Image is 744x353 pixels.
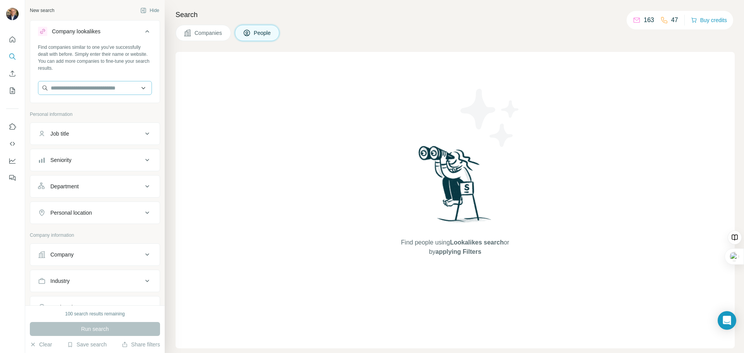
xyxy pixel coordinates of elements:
button: Use Surfe API [6,137,19,151]
span: applying Filters [436,248,481,255]
button: Enrich CSV [6,67,19,81]
span: Companies [195,29,223,37]
button: Department [30,177,160,196]
img: Surfe Illustration - Stars [455,83,525,153]
span: Find people using or by [393,238,517,257]
button: Feedback [6,171,19,185]
button: Industry [30,272,160,290]
span: People [254,29,272,37]
button: HQ location [30,298,160,317]
div: Find companies similar to one you've successfully dealt with before. Simply enter their name or w... [38,44,152,72]
button: Use Surfe on LinkedIn [6,120,19,134]
div: 100 search results remaining [65,310,125,317]
button: My lists [6,84,19,98]
button: Hide [135,5,165,16]
span: Lookalikes search [450,239,504,246]
img: Surfe Illustration - Woman searching with binoculars [415,144,496,230]
button: Search [6,50,19,64]
button: Share filters [122,341,160,348]
p: Company information [30,232,160,239]
div: New search [30,7,54,14]
button: Dashboard [6,154,19,168]
p: 163 [644,15,654,25]
div: Job title [50,130,69,138]
button: Personal location [30,203,160,222]
div: Seniority [50,156,71,164]
img: Avatar [6,8,19,20]
button: Buy credits [691,15,727,26]
div: HQ location [50,303,79,311]
button: Company [30,245,160,264]
div: Industry [50,277,70,285]
button: Company lookalikes [30,22,160,44]
h4: Search [176,9,735,20]
div: Department [50,183,79,190]
button: Seniority [30,151,160,169]
p: Personal information [30,111,160,118]
button: Quick start [6,33,19,46]
div: Personal location [50,209,92,217]
div: Open Intercom Messenger [718,311,736,330]
div: Company lookalikes [52,28,100,35]
div: Company [50,251,74,258]
p: 47 [671,15,678,25]
button: Job title [30,124,160,143]
button: Save search [67,341,107,348]
button: Clear [30,341,52,348]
